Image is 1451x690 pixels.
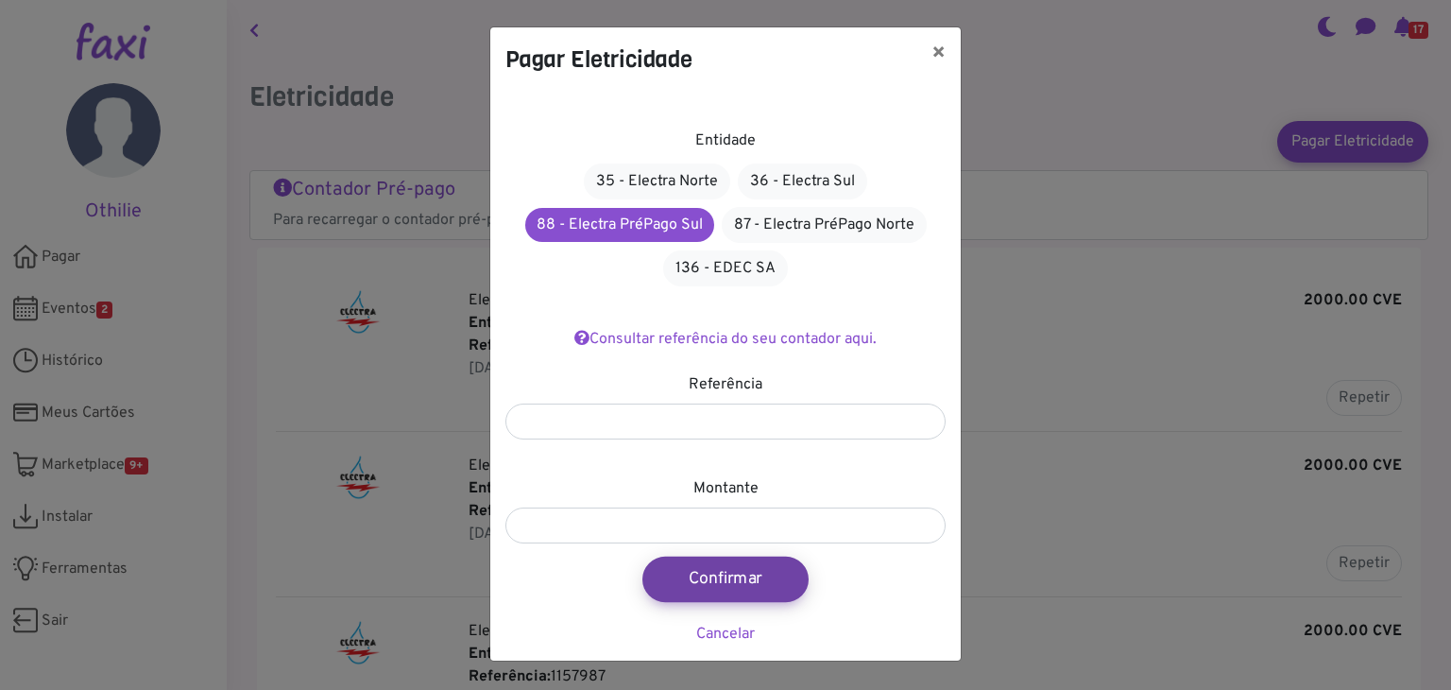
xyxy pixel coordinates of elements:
[584,164,730,199] a: 35 - Electra Norte
[663,250,788,286] a: 136 - EDEC SA
[916,27,961,80] button: ×
[574,330,877,349] a: Consultar referência do seu contador aqui.
[693,477,759,500] label: Montante
[642,557,809,602] button: Confirmar
[738,164,867,199] a: 36 - Electra Sul
[695,129,756,152] label: Entidade
[689,373,762,396] label: Referência
[696,625,755,644] a: Cancelar
[505,43,692,77] h4: Pagar Eletricidade
[525,208,714,242] a: 88 - Electra PréPago Sul
[722,207,927,243] a: 87 - Electra PréPago Norte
